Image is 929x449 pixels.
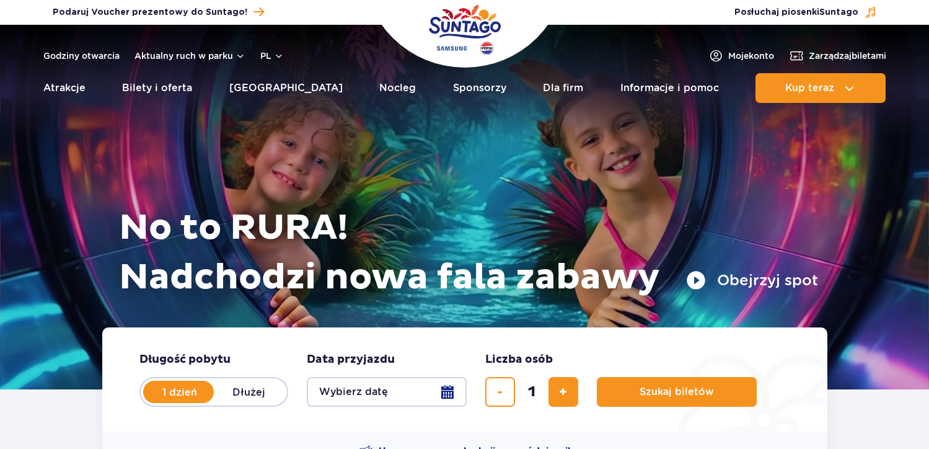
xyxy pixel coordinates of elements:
[53,6,247,19] span: Podaruj Voucher prezentowy do Suntago!
[102,327,827,432] form: Planowanie wizyty w Park of Poland
[260,50,284,62] button: pl
[139,352,231,367] span: Długość pobytu
[119,203,818,303] h1: No to RURA! Nadchodzi nowa fala zabawy
[214,379,284,405] label: Dłużej
[819,8,858,17] span: Suntago
[453,73,506,103] a: Sponsorzy
[789,48,886,63] a: Zarządzajbiletami
[307,352,395,367] span: Data przyjazdu
[517,377,547,407] input: liczba biletów
[43,73,86,103] a: Atrakcje
[755,73,886,103] button: Kup teraz
[144,379,215,405] label: 1 dzień
[485,352,553,367] span: Liczba osób
[734,6,877,19] button: Posłuchaj piosenkiSuntago
[307,377,467,407] button: Wybierz datę
[734,6,858,19] span: Posłuchaj piosenki
[134,51,245,61] button: Aktualny ruch w parku
[485,377,515,407] button: usuń bilet
[53,4,264,20] a: Podaruj Voucher prezentowy do Suntago!
[620,73,719,103] a: Informacje i pomoc
[229,73,343,103] a: [GEOGRAPHIC_DATA]
[597,377,757,407] button: Szukaj biletów
[543,73,583,103] a: Dla firm
[686,270,818,290] button: Obejrzyj spot
[708,48,774,63] a: Mojekonto
[122,73,192,103] a: Bilety i oferta
[785,82,834,94] span: Kup teraz
[548,377,578,407] button: dodaj bilet
[728,50,774,62] span: Moje konto
[809,50,886,62] span: Zarządzaj biletami
[43,50,120,62] a: Godziny otwarcia
[640,386,714,398] span: Szukaj biletów
[379,73,416,103] a: Nocleg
